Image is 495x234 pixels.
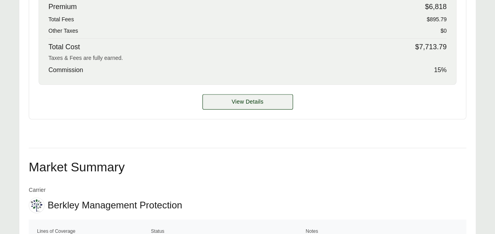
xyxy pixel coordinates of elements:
span: Total Cost [48,42,80,52]
span: Other Taxes [48,27,78,35]
span: $6,818 [425,2,447,12]
span: $895.79 [426,15,447,24]
span: 15 % [434,65,447,75]
span: View Details [232,98,263,106]
span: Premium [48,2,77,12]
a: Tokio Marine details [202,94,293,110]
div: Taxes & Fees are fully earned. [48,54,447,62]
h2: Market Summary [29,161,466,173]
span: Commission [48,65,83,75]
span: $0 [440,27,447,35]
button: View Details [202,94,293,110]
img: Berkley Management Protection [29,198,44,213]
span: Carrier [29,186,182,194]
span: Berkley Management Protection [48,199,182,211]
span: $7,713.79 [415,42,447,52]
span: Total Fees [48,15,74,24]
